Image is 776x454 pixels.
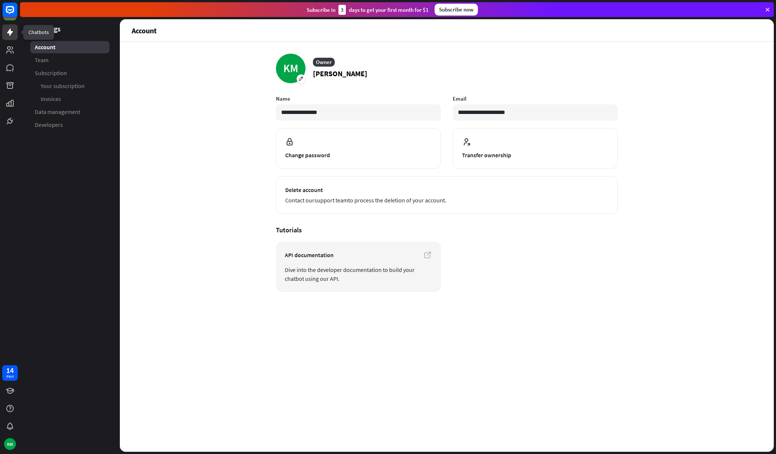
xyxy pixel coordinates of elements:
label: Name [276,95,441,102]
span: Change password [285,151,432,159]
span: Transfer ownership [462,151,608,159]
p: [PERSON_NAME] [313,68,367,79]
a: Team [30,54,109,66]
div: KM [4,438,16,450]
div: KM [276,54,306,83]
span: Dive into the developer documentation to build your chatbot using our API. [285,265,432,283]
div: 14 [6,367,14,374]
button: Transfer ownership [453,128,618,169]
span: Invoices [41,95,61,103]
header: Account [120,19,774,41]
a: API documentation Dive into the developer documentation to build your chatbot using our API. [276,242,441,292]
span: Subscription [35,69,67,77]
span: Developers [35,121,63,129]
div: 3 [338,5,346,15]
a: Your subscription [30,80,109,92]
header: Settings [20,24,120,34]
div: Subscribe now [435,4,478,16]
a: support team [314,196,348,204]
a: 14 days [2,365,18,381]
span: Your subscription [41,82,85,90]
a: Data management [30,106,109,118]
a: Developers [30,119,109,131]
label: Email [453,95,618,102]
h4: Tutorials [276,226,618,234]
div: Subscribe in days to get your first month for $1 [307,5,429,15]
span: Account [35,43,55,51]
span: API documentation [285,250,432,259]
span: Data management [35,108,80,116]
button: Open LiveChat chat widget [6,3,28,25]
button: Delete account Contact oursupport teamto process the deletion of your account. [276,176,618,214]
a: Invoices [30,93,109,105]
button: Change password [276,128,441,169]
span: Delete account [285,185,608,194]
a: Subscription [30,67,109,79]
div: Owner [313,58,335,67]
div: days [6,374,14,379]
span: Team [35,56,48,64]
span: Contact our to process the deletion of your account. [285,196,608,205]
